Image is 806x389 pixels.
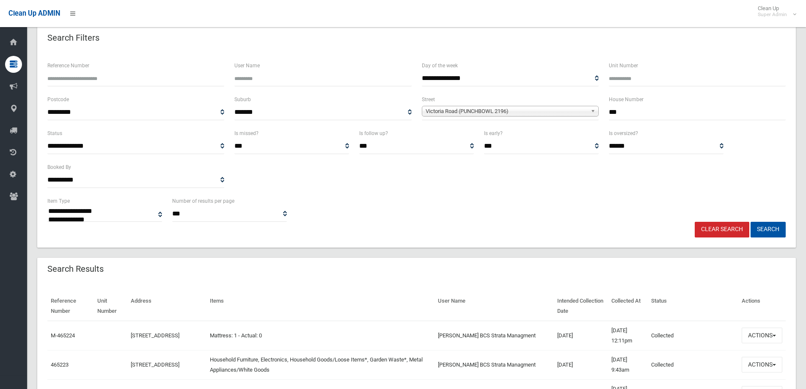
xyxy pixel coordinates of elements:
label: Is early? [484,129,503,138]
header: Search Results [37,261,114,277]
td: [DATE] [554,350,608,379]
label: Reference Number [47,61,89,70]
th: Collected At [608,292,648,321]
td: Collected [648,350,738,379]
button: Search [751,222,786,237]
td: Mattress: 1 - Actual: 0 [206,321,435,350]
a: 465223 [51,361,69,368]
a: M-465224 [51,332,75,339]
td: [DATE] 9:43am [608,350,648,379]
label: House Number [609,95,644,104]
th: Status [648,292,738,321]
label: Postcode [47,95,69,104]
small: Super Admin [758,11,787,18]
td: [PERSON_NAME] BCS Strata Managment [435,350,554,379]
button: Actions [742,328,782,343]
label: Number of results per page [172,196,234,206]
span: Clean Up ADMIN [8,9,60,17]
button: Actions [742,357,782,372]
th: Unit Number [94,292,128,321]
th: Items [206,292,435,321]
label: Is missed? [234,129,259,138]
a: [STREET_ADDRESS] [131,332,179,339]
span: Clean Up [754,5,795,18]
label: Booked By [47,163,71,172]
a: [STREET_ADDRESS] [131,361,179,368]
td: Household Furniture, Electronics, Household Goods/Loose Items*, Garden Waste*, Metal Appliances/W... [206,350,435,379]
label: Status [47,129,62,138]
label: Is oversized? [609,129,638,138]
label: User Name [234,61,260,70]
td: [DATE] 12:11pm [608,321,648,350]
td: [DATE] [554,321,608,350]
label: Item Type [47,196,70,206]
td: [PERSON_NAME] BCS Strata Managment [435,321,554,350]
th: Address [127,292,206,321]
label: Day of the week [422,61,458,70]
th: Reference Number [47,292,94,321]
label: Unit Number [609,61,638,70]
th: Actions [738,292,786,321]
th: Intended Collection Date [554,292,608,321]
a: Clear Search [695,222,749,237]
header: Search Filters [37,30,110,46]
td: Collected [648,321,738,350]
span: Victoria Road (PUNCHBOWL 2196) [426,106,587,116]
label: Street [422,95,435,104]
th: User Name [435,292,554,321]
label: Is follow up? [359,129,388,138]
label: Suburb [234,95,251,104]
